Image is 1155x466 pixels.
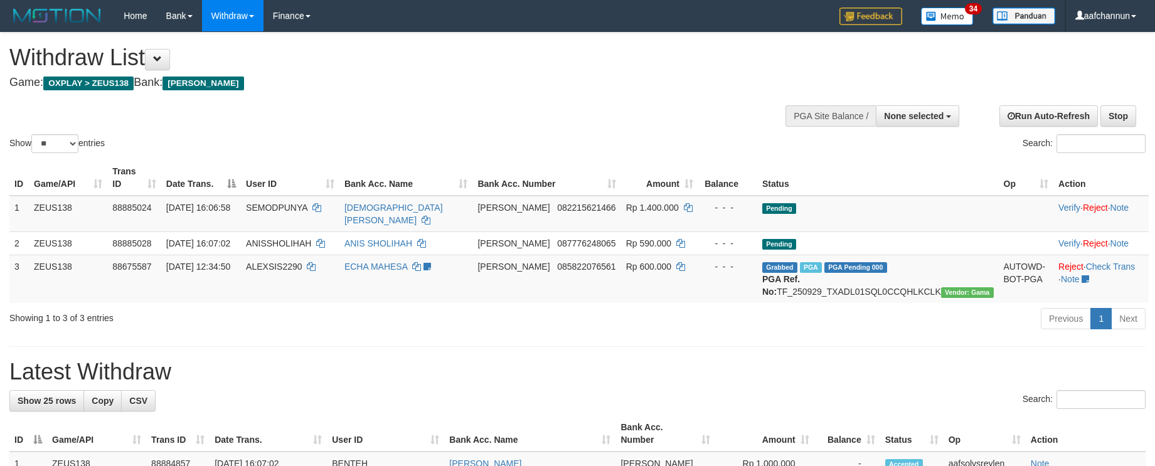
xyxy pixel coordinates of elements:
[1100,105,1136,127] a: Stop
[121,390,156,411] a: CSV
[762,203,796,214] span: Pending
[43,77,134,90] span: OXPLAY > ZEUS138
[477,238,550,248] span: [PERSON_NAME]
[18,396,76,406] span: Show 25 rows
[1061,274,1080,284] a: Note
[941,287,994,298] span: Vendor URL: https://trx31.1velocity.biz
[29,255,107,303] td: ZEUS138
[162,77,243,90] span: [PERSON_NAME]
[1023,134,1146,153] label: Search:
[999,255,1054,303] td: AUTOWD-BOT-PGA
[477,262,550,272] span: [PERSON_NAME]
[9,6,105,25] img: MOTION_logo.png
[615,416,715,452] th: Bank Acc. Number: activate to sort column ascending
[344,238,412,248] a: ANIS SHOLIHAH
[344,203,443,225] a: [DEMOGRAPHIC_DATA][PERSON_NAME]
[112,203,151,213] span: 88885024
[92,396,114,406] span: Copy
[762,239,796,250] span: Pending
[9,416,47,452] th: ID: activate to sort column descending
[1110,238,1129,248] a: Note
[9,231,29,255] td: 2
[1041,308,1091,329] a: Previous
[246,203,307,213] span: SEMODPUNYA
[29,231,107,255] td: ZEUS138
[884,111,944,121] span: None selected
[999,160,1054,196] th: Op: activate to sort column ascending
[1083,203,1108,213] a: Reject
[241,160,339,196] th: User ID: activate to sort column ascending
[112,262,151,272] span: 88675587
[1053,196,1149,232] td: · ·
[210,416,327,452] th: Date Trans.: activate to sort column ascending
[814,416,880,452] th: Balance: activate to sort column ascending
[698,160,757,196] th: Balance
[757,255,999,303] td: TF_250929_TXADL01SQL0CCQHLKCLK
[921,8,974,25] img: Button%20Memo.svg
[1110,203,1129,213] a: Note
[800,262,822,273] span: Marked by aafpengsreynich
[703,237,752,250] div: - - -
[83,390,122,411] a: Copy
[477,203,550,213] span: [PERSON_NAME]
[246,238,311,248] span: ANISSHOLIHAH
[9,196,29,232] td: 1
[626,238,671,248] span: Rp 590.000
[880,416,944,452] th: Status: activate to sort column ascending
[31,134,78,153] select: Showentries
[1026,416,1146,452] th: Action
[626,203,679,213] span: Rp 1.400.000
[1083,238,1108,248] a: Reject
[444,416,615,452] th: Bank Acc. Name: activate to sort column ascending
[166,238,230,248] span: [DATE] 16:07:02
[1053,231,1149,255] td: · ·
[129,396,147,406] span: CSV
[146,416,210,452] th: Trans ID: activate to sort column ascending
[557,203,615,213] span: Copy 082215621466 to clipboard
[757,160,999,196] th: Status
[339,160,473,196] th: Bank Acc. Name: activate to sort column ascending
[9,45,757,70] h1: Withdraw List
[1053,160,1149,196] th: Action
[327,416,444,452] th: User ID: activate to sort column ascending
[166,262,230,272] span: [DATE] 12:34:50
[824,262,887,273] span: PGA Pending
[112,238,151,248] span: 88885028
[557,238,615,248] span: Copy 087776248065 to clipboard
[715,416,814,452] th: Amount: activate to sort column ascending
[47,416,146,452] th: Game/API: activate to sort column ascending
[785,105,876,127] div: PGA Site Balance /
[1057,134,1146,153] input: Search:
[1058,262,1083,272] a: Reject
[999,105,1098,127] a: Run Auto-Refresh
[621,160,698,196] th: Amount: activate to sort column ascending
[9,160,29,196] th: ID
[703,260,752,273] div: - - -
[9,390,84,411] a: Show 25 rows
[762,262,797,273] span: Grabbed
[29,196,107,232] td: ZEUS138
[1111,308,1146,329] a: Next
[107,160,161,196] th: Trans ID: activate to sort column ascending
[472,160,620,196] th: Bank Acc. Number: activate to sort column ascending
[839,8,902,25] img: Feedback.jpg
[557,262,615,272] span: Copy 085822076561 to clipboard
[993,8,1055,24] img: panduan.png
[9,255,29,303] td: 3
[166,203,230,213] span: [DATE] 16:06:58
[344,262,407,272] a: ECHA MAHESA
[1057,390,1146,409] input: Search:
[626,262,671,272] span: Rp 600.000
[965,3,982,14] span: 34
[703,201,752,214] div: - - -
[246,262,302,272] span: ALEXSIS2290
[9,307,472,324] div: Showing 1 to 3 of 3 entries
[161,160,241,196] th: Date Trans.: activate to sort column descending
[762,274,800,297] b: PGA Ref. No:
[944,416,1026,452] th: Op: activate to sort column ascending
[9,77,757,89] h4: Game: Bank:
[1058,238,1080,248] a: Verify
[1053,255,1149,303] td: · ·
[1023,390,1146,409] label: Search:
[9,359,1146,384] h1: Latest Withdraw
